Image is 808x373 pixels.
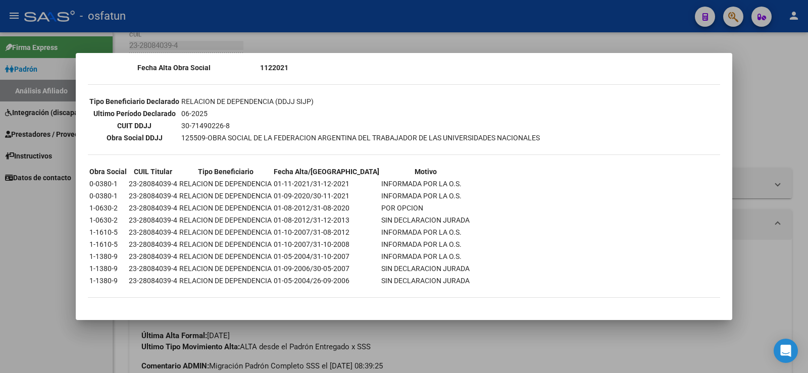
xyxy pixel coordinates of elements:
[128,227,178,238] td: 23-28084039-4
[381,239,470,250] td: INFORMADA POR LA O.S.
[273,166,380,177] th: Fecha Alta/[GEOGRAPHIC_DATA]
[181,132,540,143] td: 125509-OBRA SOCIAL DE LA FEDERACION ARGENTINA DEL TRABAJADOR DE LAS UNIVERSIDADES NACIONALES
[179,227,272,238] td: RELACION DE DEPENDENCIA
[774,339,798,363] div: Open Intercom Messenger
[273,227,380,238] td: 01-10-2007/31-08-2012
[128,263,178,274] td: 23-28084039-4
[381,227,470,238] td: INFORMADA POR LA O.S.
[179,251,272,262] td: RELACION DE DEPENDENCIA
[179,190,272,201] td: RELACION DE DEPENDENCIA
[381,190,470,201] td: INFORMADA POR LA O.S.
[128,251,178,262] td: 23-28084039-4
[381,166,470,177] th: Motivo
[128,178,178,189] td: 23-28084039-4
[273,178,380,189] td: 01-11-2021/31-12-2021
[89,132,180,143] th: Obra Social DDJJ
[89,251,127,262] td: 1-1380-9
[381,215,470,226] td: SIN DECLARACION JURADA
[89,178,127,189] td: 0-0380-1
[273,263,380,274] td: 01-09-2006/30-05-2007
[273,239,380,250] td: 01-10-2007/31-10-2008
[89,96,180,107] th: Tipo Beneficiario Declarado
[89,202,127,214] td: 1-0630-2
[179,215,272,226] td: RELACION DE DEPENDENCIA
[89,108,180,119] th: Ultimo Período Declarado
[381,202,470,214] td: POR OPCION
[381,178,470,189] td: INFORMADA POR LA O.S.
[179,239,272,250] td: RELACION DE DEPENDENCIA
[89,62,259,73] th: Fecha Alta Obra Social
[128,215,178,226] td: 23-28084039-4
[273,275,380,286] td: 01-05-2004/26-09-2006
[179,202,272,214] td: RELACION DE DEPENDENCIA
[260,64,288,72] b: 1122021
[89,227,127,238] td: 1-1610-5
[273,215,380,226] td: 01-08-2012/31-12-2013
[128,239,178,250] td: 23-28084039-4
[89,166,127,177] th: Obra Social
[179,263,272,274] td: RELACION DE DEPENDENCIA
[179,178,272,189] td: RELACION DE DEPENDENCIA
[181,96,540,107] td: RELACION DE DEPENDENCIA (DDJJ SIJP)
[381,263,470,274] td: SIN DECLARACION JURADA
[179,275,272,286] td: RELACION DE DEPENDENCIA
[128,202,178,214] td: 23-28084039-4
[89,275,127,286] td: 1-1380-9
[273,251,380,262] td: 01-05-2004/31-10-2007
[381,251,470,262] td: INFORMADA POR LA O.S.
[181,108,540,119] td: 06-2025
[89,239,127,250] td: 1-1610-5
[128,275,178,286] td: 23-28084039-4
[128,166,178,177] th: CUIL Titular
[128,190,178,201] td: 23-28084039-4
[181,120,540,131] td: 30-71490226-8
[381,275,470,286] td: SIN DECLARACION JURADA
[273,190,380,201] td: 01-09-2020/30-11-2021
[273,202,380,214] td: 01-08-2012/31-08-2020
[89,263,127,274] td: 1-1380-9
[179,166,272,177] th: Tipo Beneficiario
[89,215,127,226] td: 1-0630-2
[89,190,127,201] td: 0-0380-1
[89,120,180,131] th: CUIT DDJJ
